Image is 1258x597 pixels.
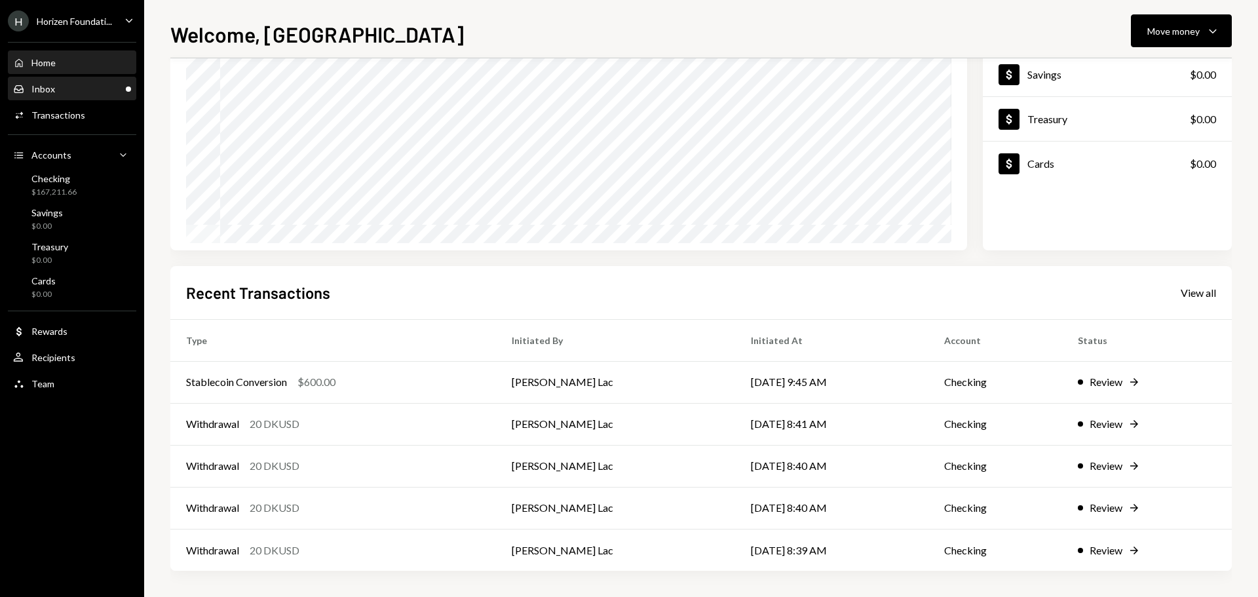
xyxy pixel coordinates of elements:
[170,21,464,47] h1: Welcome, [GEOGRAPHIC_DATA]
[735,445,928,487] td: [DATE] 8:40 AM
[1181,286,1216,299] div: View all
[250,416,299,432] div: 20 DKUSD
[1090,458,1122,474] div: Review
[496,445,735,487] td: [PERSON_NAME] Lac
[31,83,55,94] div: Inbox
[31,109,85,121] div: Transactions
[1090,374,1122,390] div: Review
[250,500,299,516] div: 20 DKUSD
[31,207,63,218] div: Savings
[496,529,735,571] td: [PERSON_NAME] Lac
[186,282,330,303] h2: Recent Transactions
[8,203,136,235] a: Savings$0.00
[928,487,1061,529] td: Checking
[8,50,136,74] a: Home
[496,361,735,403] td: [PERSON_NAME] Lac
[928,529,1061,571] td: Checking
[31,173,77,184] div: Checking
[1027,157,1054,170] div: Cards
[1181,285,1216,299] a: View all
[8,271,136,303] a: Cards$0.00
[983,142,1232,185] a: Cards$0.00
[31,57,56,68] div: Home
[1027,113,1067,125] div: Treasury
[31,326,67,337] div: Rewards
[8,372,136,395] a: Team
[250,458,299,474] div: 20 DKUSD
[496,319,735,361] th: Initiated By
[1147,24,1200,38] div: Move money
[1090,500,1122,516] div: Review
[735,487,928,529] td: [DATE] 8:40 AM
[983,97,1232,141] a: Treasury$0.00
[735,361,928,403] td: [DATE] 9:45 AM
[170,319,496,361] th: Type
[735,529,928,571] td: [DATE] 8:39 AM
[8,143,136,166] a: Accounts
[1090,543,1122,558] div: Review
[928,319,1061,361] th: Account
[31,241,68,252] div: Treasury
[8,169,136,201] a: Checking$167,211.66
[31,352,75,363] div: Recipients
[186,458,239,474] div: Withdrawal
[37,16,112,27] div: Horizen Foundati...
[928,445,1061,487] td: Checking
[928,403,1061,445] td: Checking
[31,221,63,232] div: $0.00
[31,275,56,286] div: Cards
[8,103,136,126] a: Transactions
[31,378,54,389] div: Team
[928,361,1061,403] td: Checking
[31,255,68,266] div: $0.00
[1190,67,1216,83] div: $0.00
[186,543,239,558] div: Withdrawal
[31,149,71,161] div: Accounts
[8,77,136,100] a: Inbox
[735,403,928,445] td: [DATE] 8:41 AM
[8,319,136,343] a: Rewards
[1027,68,1061,81] div: Savings
[983,52,1232,96] a: Savings$0.00
[8,10,29,31] div: H
[8,345,136,369] a: Recipients
[1131,14,1232,47] button: Move money
[31,187,77,198] div: $167,211.66
[1090,416,1122,432] div: Review
[496,403,735,445] td: [PERSON_NAME] Lac
[250,543,299,558] div: 20 DKUSD
[186,416,239,432] div: Withdrawal
[8,237,136,269] a: Treasury$0.00
[735,319,928,361] th: Initiated At
[186,374,287,390] div: Stablecoin Conversion
[496,487,735,529] td: [PERSON_NAME] Lac
[1190,156,1216,172] div: $0.00
[1062,319,1232,361] th: Status
[1190,111,1216,127] div: $0.00
[297,374,335,390] div: $600.00
[186,500,239,516] div: Withdrawal
[31,289,56,300] div: $0.00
